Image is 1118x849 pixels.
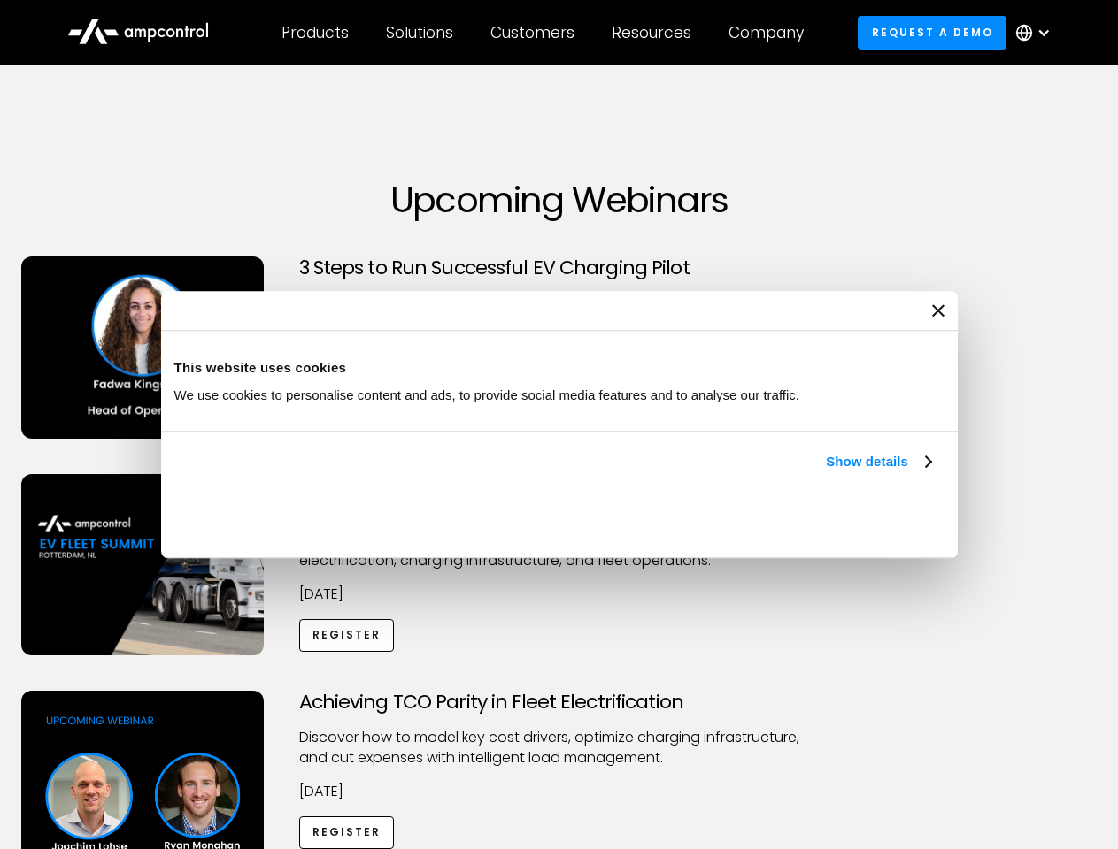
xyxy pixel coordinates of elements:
[683,493,937,544] button: Okay
[490,23,574,42] div: Customers
[612,23,691,42] div: Resources
[299,256,820,279] h3: 3 Steps to Run Successful EV Charging Pilot
[386,23,453,42] div: Solutions
[281,23,349,42] div: Products
[858,16,1006,49] a: Request a demo
[299,782,820,801] p: [DATE]
[826,451,930,472] a: Show details
[299,585,820,604] p: [DATE]
[729,23,804,42] div: Company
[299,691,820,714] h3: Achieving TCO Parity in Fleet Electrification
[299,619,395,652] a: Register
[174,387,800,402] span: We use cookies to personalise content and ads, to provide social media features and to analyse ou...
[174,357,945,379] div: This website uses cookies
[299,728,820,768] p: Discover how to model key cost drivers, optimize charging infrastructure, and cut expenses with i...
[932,304,945,317] button: Close banner
[21,179,1098,221] h1: Upcoming Webinars
[299,816,395,849] a: Register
